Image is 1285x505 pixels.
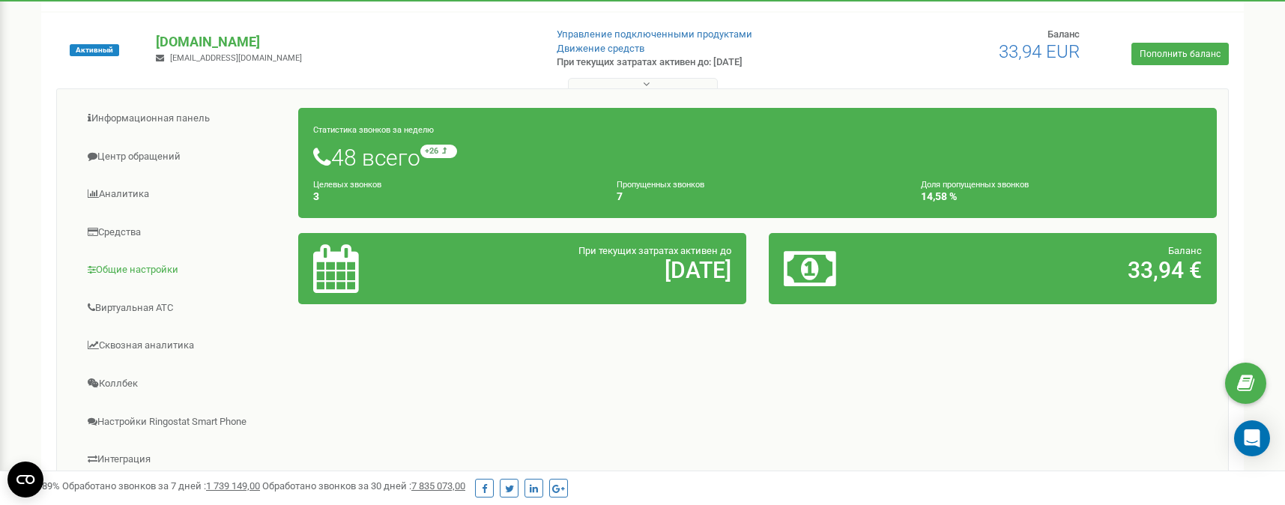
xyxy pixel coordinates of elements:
h4: 14,58 % [921,191,1202,202]
span: Активный [70,44,119,56]
span: 33,94 EUR [999,41,1080,62]
a: Информационная панель [68,100,299,137]
p: [DOMAIN_NAME] [156,32,532,52]
a: Средства [68,214,299,251]
small: Пропущенных звонков [617,180,704,190]
span: При текущих затратах активен до [578,245,731,256]
a: Центр обращений [68,139,299,175]
a: Движение средств [557,43,644,54]
a: Коллбек [68,366,299,402]
h4: 7 [617,191,898,202]
div: Open Intercom Messenger [1234,420,1270,456]
small: Доля пропущенных звонков [921,180,1029,190]
small: Целевых звонков [313,180,381,190]
u: 1 739 149,00 [206,480,260,492]
h2: [DATE] [460,258,731,282]
span: Обработано звонков за 30 дней : [262,480,465,492]
a: Интеграция [68,441,299,478]
a: Управление подключенными продуктами [557,28,752,40]
h4: 3 [313,191,594,202]
button: Open CMP widget [7,462,43,498]
h1: 48 всего [313,145,1202,170]
a: Общие настройки [68,252,299,288]
a: Виртуальная АТС [68,290,299,327]
span: Баланс [1047,28,1080,40]
a: Аналитика [68,176,299,213]
p: При текущих затратах активен до: [DATE] [557,55,833,70]
a: Настройки Ringostat Smart Phone [68,404,299,441]
span: [EMAIL_ADDRESS][DOMAIN_NAME] [170,53,302,63]
small: Статистика звонков за неделю [313,125,434,135]
a: Сквозная аналитика [68,327,299,364]
span: Баланс [1168,245,1202,256]
a: Пополнить баланс [1131,43,1229,65]
u: 7 835 073,00 [411,480,465,492]
h2: 33,94 € [931,258,1202,282]
small: +26 [420,145,457,158]
span: Обработано звонков за 7 дней : [62,480,260,492]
